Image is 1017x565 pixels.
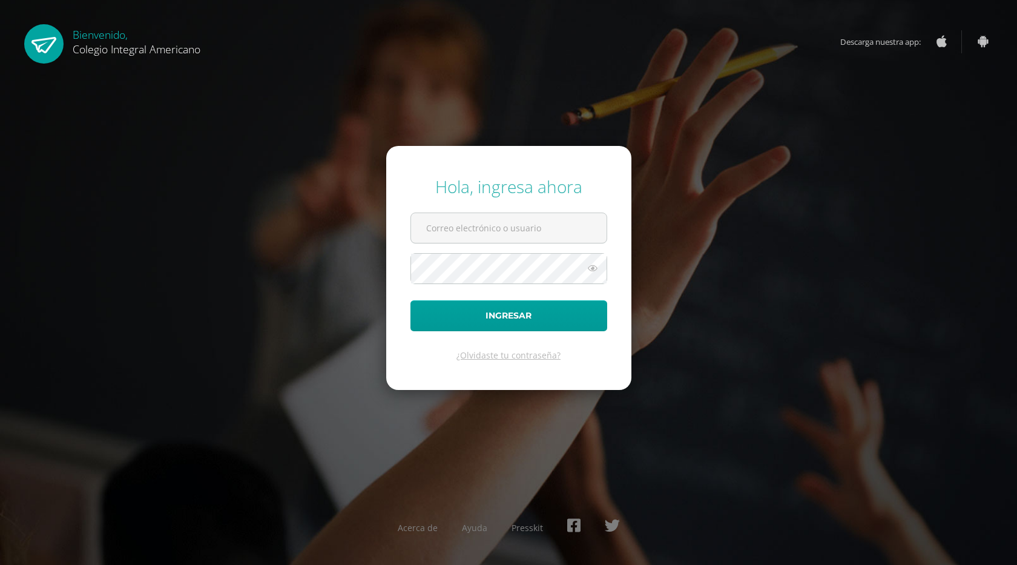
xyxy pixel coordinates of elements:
a: Ayuda [462,522,487,534]
div: Bienvenido, [73,24,200,56]
a: Presskit [512,522,543,534]
span: Colegio Integral Americano [73,42,200,56]
input: Correo electrónico o usuario [411,213,607,243]
a: ¿Olvidaste tu contraseña? [456,349,561,361]
button: Ingresar [410,300,607,331]
div: Hola, ingresa ahora [410,175,607,198]
span: Descarga nuestra app: [840,30,933,53]
a: Acerca de [398,522,438,534]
